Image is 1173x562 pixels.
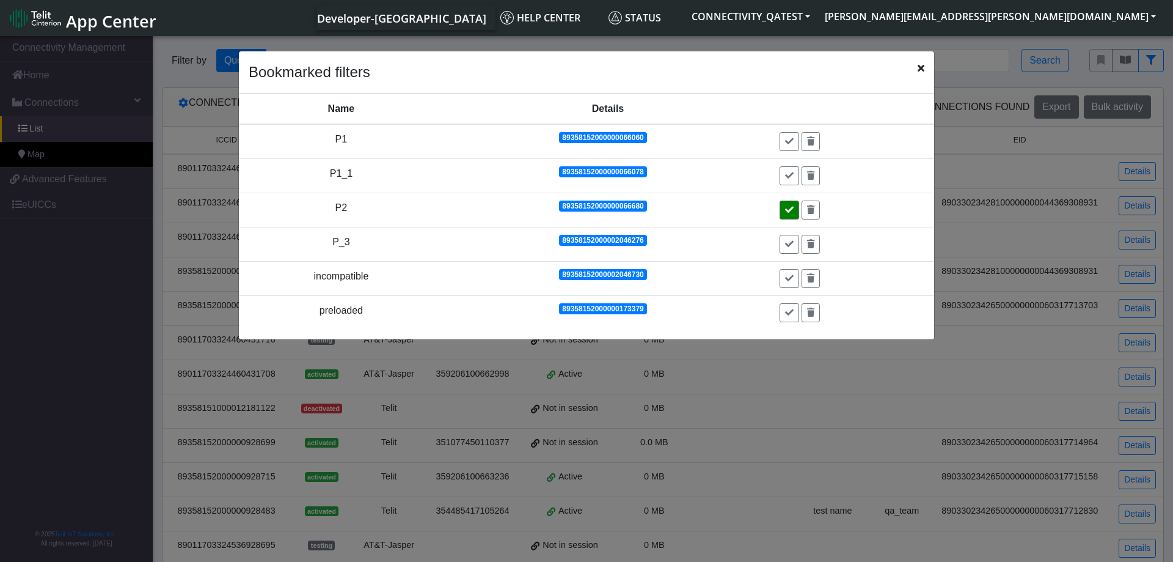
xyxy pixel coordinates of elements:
span: Name [328,103,355,114]
span: 89358152000000066078 [562,168,643,176]
span: 89358152000000066680 [562,202,643,210]
td: P1_1 [239,159,444,193]
td: P_3 [239,227,444,262]
td: P1 [239,124,444,159]
td: incompatible [239,262,444,296]
a: Your current platform instance [316,6,486,30]
h4: Bookmarked filters [249,61,370,83]
img: knowledge.svg [500,11,514,24]
span: 89358152000002046276 [562,236,643,245]
span: Details [592,103,624,114]
img: status.svg [608,11,622,24]
button: CONNECTIVITY_QATEST [684,6,817,28]
button: [PERSON_NAME][EMAIL_ADDRESS][PERSON_NAME][DOMAIN_NAME] [817,6,1163,28]
img: logo-telit-cinterion-gw-new.png [10,9,61,28]
span: 89358152000000066060 [562,133,643,142]
span: Developer-[GEOGRAPHIC_DATA] [317,11,486,26]
span: App Center [66,10,156,32]
span: 89358152000002046730 [562,270,643,279]
span: Help center [500,11,580,24]
span: 89358152000000173379 [562,305,643,313]
td: preloaded [239,296,444,330]
span: Close [918,61,924,76]
span: Status [608,11,661,24]
td: P2 [239,193,444,227]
